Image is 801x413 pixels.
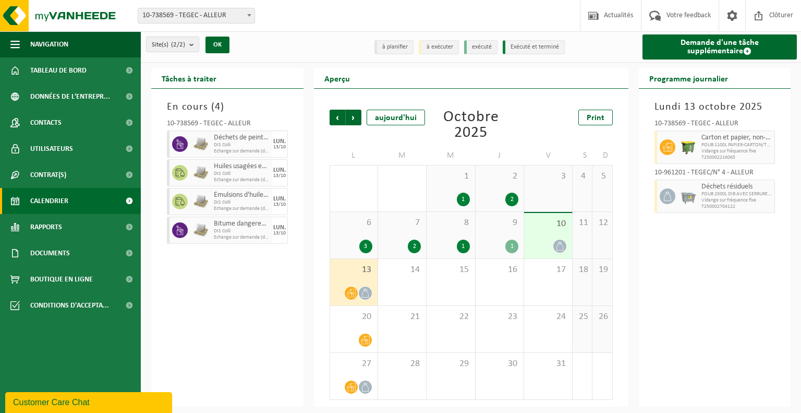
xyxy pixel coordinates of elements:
div: 1 [505,240,518,253]
span: Précédent [330,110,345,125]
span: Rapports [30,214,62,240]
span: 27 [335,358,372,370]
span: Conditions d'accepta... [30,292,109,318]
td: J [476,146,524,165]
span: 21 [383,311,421,323]
span: Echange sur demande (déplacement exclu) [214,177,270,183]
span: 20 [335,311,372,323]
span: DIS Colli [214,228,270,234]
div: 1 [457,193,470,206]
span: DIS Colli [214,171,270,177]
span: 23 [481,311,518,323]
span: 29 [432,358,469,370]
span: Déchets résiduels [701,183,772,191]
span: Calendrier [30,188,68,214]
iframe: chat widget [5,390,174,413]
span: 6 [335,217,372,229]
div: LUN. [273,138,286,145]
span: T250002704122 [701,204,772,210]
td: V [524,146,573,165]
div: 3 [359,240,372,253]
span: Vidange sur fréquence fixe [701,148,772,155]
div: 13/10 [273,231,286,236]
h2: Programme journalier [639,68,738,88]
span: 17 [529,264,567,276]
span: Contrat(s) [30,162,66,188]
span: 10-738569 - TEGEC - ALLEUR [138,8,254,23]
a: Print [578,110,613,125]
span: Documents [30,240,70,266]
span: 9 [481,217,518,229]
div: 10-738569 - TEGEC - ALLEUR [654,120,775,131]
td: L [330,146,378,165]
span: Huiles usagées en petits conditionnements [214,162,270,171]
span: 25 [578,311,587,323]
span: Echange sur demande (déplacement exclu) [214,234,270,241]
a: Demande d'une tâche supplémentaire [642,34,797,60]
td: M [427,146,475,165]
img: WB-1100-HPE-GN-50 [681,139,696,155]
span: 30 [481,358,518,370]
h2: Aperçu [314,68,360,88]
div: 13/10 [273,202,286,207]
div: Octobre 2025 [427,110,515,141]
span: 24 [529,311,567,323]
button: OK [205,37,229,53]
img: LP-PA-00000-WDN-11 [193,136,209,152]
h3: En cours ( ) [167,99,288,115]
span: 4 [578,171,587,182]
span: 14 [383,264,421,276]
span: 3 [529,171,567,182]
img: WB-2500-GAL-GY-04 [681,188,696,204]
div: aujourd'hui [367,110,425,125]
span: 2 [481,171,518,182]
span: Suivant [346,110,361,125]
img: LP-PA-00000-WDN-11 [193,194,209,209]
div: 13/10 [273,145,286,150]
button: Site(s)(2/2) [146,37,199,52]
div: 10-961201 - TEGEC/N° 4 - ALLEUR [654,169,775,180]
span: 10 [529,218,567,230]
span: Vidange sur fréquence fixe [701,197,772,204]
span: Boutique en ligne [30,266,93,292]
span: 31 [529,358,567,370]
span: 11 [578,217,587,229]
span: Utilisateurs [30,136,73,162]
span: Bitume dangereux en petit emballage [214,220,270,228]
span: Contacts [30,110,62,136]
span: Déchets de peinture en petits emballages [214,134,270,142]
div: 2 [505,193,518,206]
li: exécuté [464,40,497,54]
span: Echange sur demande (déplacement exclu) [214,206,270,212]
td: S [573,146,592,165]
span: Print [587,114,604,122]
li: Exécuté et terminé [503,40,565,54]
li: à exécuter [419,40,459,54]
span: 18 [578,264,587,276]
span: Tableau de bord [30,57,87,84]
td: M [378,146,427,165]
span: POUB 2500L DIB AVEC SERRURE/TEGEC/N° 4 [701,191,772,197]
span: 13 [335,264,372,276]
div: 13/10 [273,173,286,179]
span: Echange sur demande (déplacement exclu) [214,148,270,155]
span: 19 [598,264,606,276]
span: 16 [481,264,518,276]
div: 2 [408,240,421,253]
span: 8 [432,217,469,229]
span: DIS Colli [214,142,270,148]
h2: Tâches à traiter [151,68,227,88]
span: DIS Colli [214,199,270,206]
div: LUN. [273,225,286,231]
span: 5 [598,171,606,182]
div: 1 [457,240,470,253]
h3: Lundi 13 octobre 2025 [654,99,775,115]
img: LP-PA-00000-WDN-11 [193,222,209,238]
div: 10-738569 - TEGEC - ALLEUR [167,120,288,131]
img: LP-PA-00000-WDN-11 [193,165,209,181]
span: Données de l'entrepr... [30,84,110,110]
span: Navigation [30,31,68,57]
div: LUN. [273,167,286,173]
